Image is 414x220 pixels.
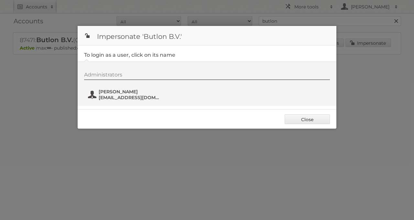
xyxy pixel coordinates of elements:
div: Administrators [84,72,330,80]
button: [PERSON_NAME] [EMAIL_ADDRESS][DOMAIN_NAME] [87,88,163,101]
a: Close [285,114,330,124]
span: [EMAIL_ADDRESS][DOMAIN_NAME] [99,95,161,100]
span: [PERSON_NAME] [99,89,161,95]
h1: Impersonate 'Butlon B.V.' [78,26,336,45]
legend: To login as a user, click on its name [84,52,175,58]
